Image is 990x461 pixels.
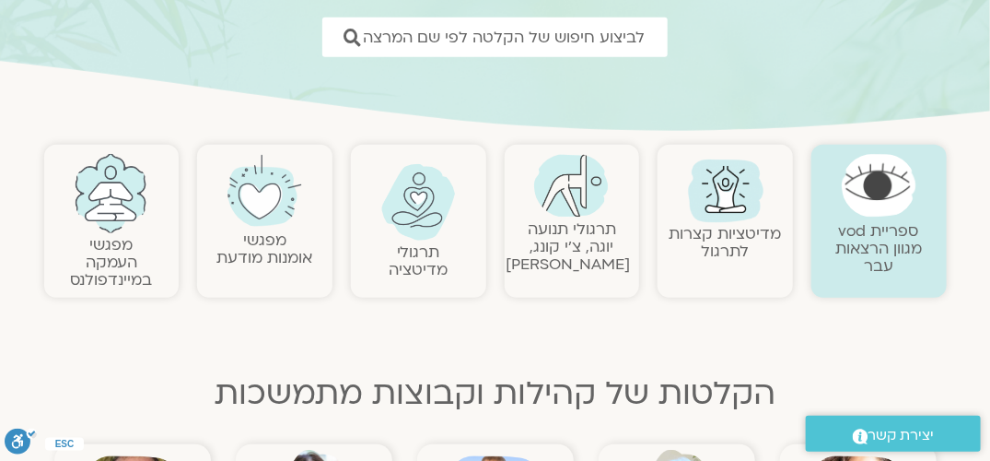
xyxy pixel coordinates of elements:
[835,220,922,277] a: ספריית vodמגוון הרצאות עבר
[217,230,313,268] a: מפגשיאומנות מודעת
[389,242,448,280] a: תרגולימדיטציה
[70,234,152,290] a: מפגשיהעמקה במיינדפולנס
[322,18,668,57] a: לביצוע חיפוש של הקלטה לפי שם המרצה
[806,416,981,452] a: יצירת קשר
[506,219,630,275] a: תרגולי תנועהיוגה, צ׳י קונג, [PERSON_NAME]
[364,29,646,46] span: לביצוע חיפוש של הקלטה לפי שם המרצה
[44,375,947,412] h2: הקלטות של קהילות וקבוצות מתמשכות
[868,423,935,448] span: יצירת קשר
[670,223,782,262] a: מדיטציות קצרות לתרגול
